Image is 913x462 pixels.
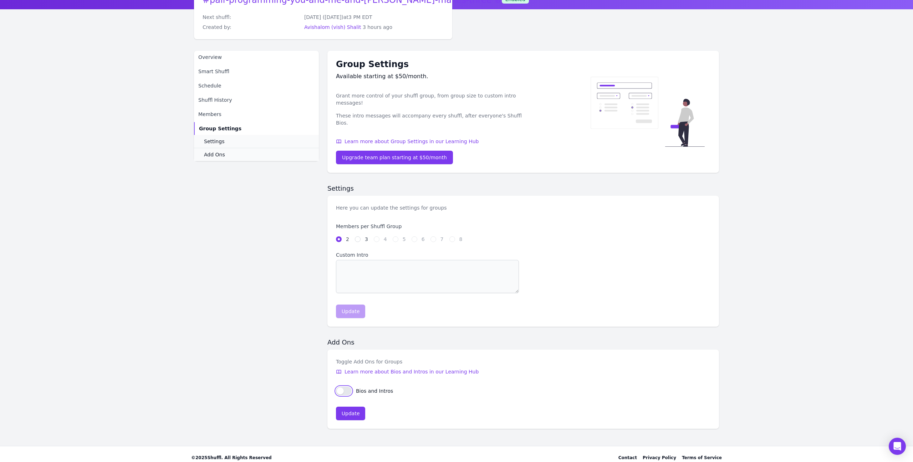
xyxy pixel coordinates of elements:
p: These intro messages will accompany every shuffl, after everyone's Shuffl Bios. [336,112,523,126]
button: Update [336,305,365,318]
div: Upgrade team plan starting at $50/month [342,154,447,161]
div: Available starting at $50/month. [336,72,523,81]
label: 8 [459,236,463,243]
span: [DATE] ([DATE]) at 3 PM EDT [304,14,372,20]
button: Update [336,407,365,420]
label: 3 [365,236,368,243]
span: © 2025 Shuffl. All Rights Reserved [191,455,272,461]
a: Members [194,108,319,121]
span: Schedule [198,82,221,89]
a: Learn more about Bios and Intros in our Learning Hub [336,368,479,375]
a: Upgrade team plan starting at $50/month [336,151,453,164]
label: 2 [346,236,349,243]
label: 6 [422,236,425,243]
a: Schedule [194,79,319,92]
a: Settings [194,135,319,148]
span: Learn more about Group Settings in our Learning Hub [345,138,479,145]
span: Settings [204,138,224,145]
span: Add Ons [204,151,225,158]
a: Group Settings [194,122,319,135]
a: Smart Shuffl [194,65,319,78]
nav: Sidebar [194,51,319,161]
div: Contact [618,455,637,461]
h2: Add Ons [327,338,719,347]
h1: Group Settings [336,59,523,69]
a: Add Ons [194,148,319,161]
label: Custom Intro [336,251,519,258]
h2: Settings [327,184,719,193]
div: Toggle Add Ons for Groups [336,358,479,365]
span: Smart Shuffl [198,68,229,75]
span: Bios and Intros [356,388,393,394]
span: Learn more about Bios and Intros in our Learning Hub [345,368,479,375]
label: 5 [403,236,406,243]
dt: Next shuffl: [203,14,299,21]
p: Grant more control of your shuffl group, from group size to custom intro messages! [336,92,523,106]
a: Avishalom (vish) Shalit [304,24,361,30]
span: Members [198,111,221,118]
label: 4 [384,236,387,243]
legend: Members per Shuffl Group [336,223,519,230]
a: Learn more about Group Settings in our Learning Hub [336,138,523,145]
span: Overview [198,54,222,61]
a: Shuffl History [194,94,319,106]
div: Open Intercom Messenger [889,438,906,455]
p: Here you can update the settings for groups [336,204,447,211]
span: Group Settings [199,125,241,132]
a: Overview [194,51,319,64]
a: Privacy Policy [643,455,676,461]
span: Shuffl History [198,96,232,104]
a: Terms of Service [682,455,722,461]
label: 7 [440,236,444,243]
span: 3 hours ago [363,24,392,30]
div: Update [342,410,360,417]
dt: Created by: [203,24,299,31]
